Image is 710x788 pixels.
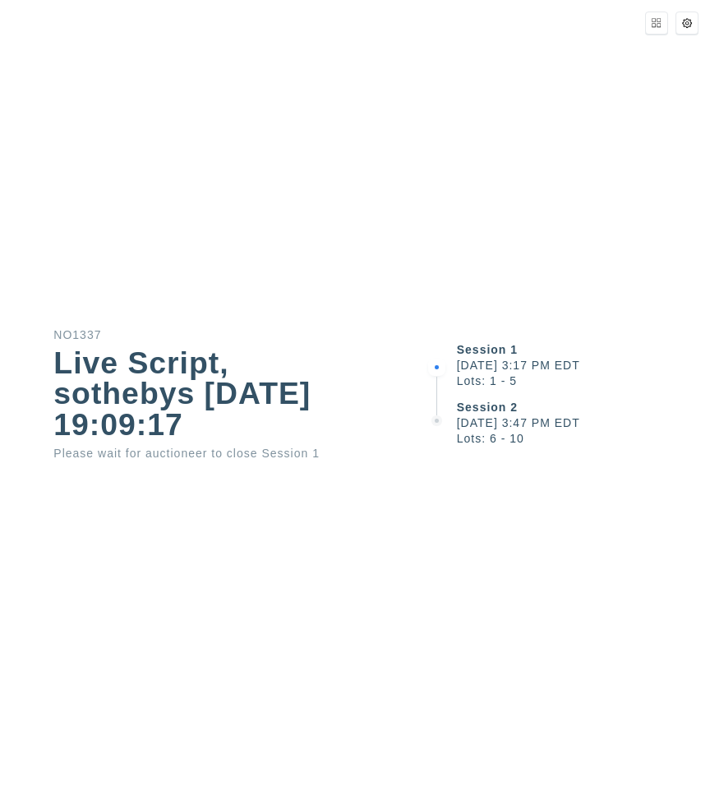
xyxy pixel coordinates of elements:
[53,447,372,459] div: Please wait for auctioneer to close Session 1
[457,375,710,387] div: Lots: 1 - 5
[457,417,710,429] div: [DATE] 3:47 PM EDT
[457,359,710,371] div: [DATE] 3:17 PM EDT
[53,348,372,440] div: Live Script, sothebys [DATE] 19:09:17
[457,433,710,444] div: Lots: 6 - 10
[53,329,372,341] div: NO1337
[457,344,710,355] div: Session 1
[457,401,710,413] div: Session 2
